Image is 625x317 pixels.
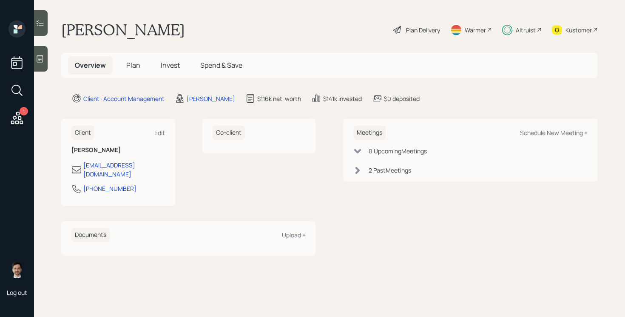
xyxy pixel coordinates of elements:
[353,126,386,140] h6: Meetings
[323,94,362,103] div: $141k invested
[565,26,592,35] div: Kustomer
[71,147,165,154] h6: [PERSON_NAME]
[369,147,427,156] div: 0 Upcoming Meeting s
[406,26,440,35] div: Plan Delivery
[83,184,136,193] div: [PHONE_NUMBER]
[154,129,165,137] div: Edit
[213,126,245,140] h6: Co-client
[126,61,140,70] span: Plan
[75,61,106,70] span: Overview
[83,161,165,179] div: [EMAIL_ADDRESS][DOMAIN_NAME]
[384,94,420,103] div: $0 deposited
[7,288,27,297] div: Log out
[369,166,411,175] div: 2 Past Meeting s
[61,20,185,39] h1: [PERSON_NAME]
[83,94,165,103] div: Client · Account Management
[516,26,536,35] div: Altruist
[465,26,486,35] div: Warmer
[282,231,306,239] div: Upload +
[187,94,235,103] div: [PERSON_NAME]
[257,94,301,103] div: $116k net-worth
[9,261,26,278] img: jonah-coleman-headshot.png
[20,107,28,115] div: 1
[71,228,110,242] h6: Documents
[200,61,242,70] span: Spend & Save
[161,61,180,70] span: Invest
[71,126,94,140] h6: Client
[520,129,588,137] div: Schedule New Meeting +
